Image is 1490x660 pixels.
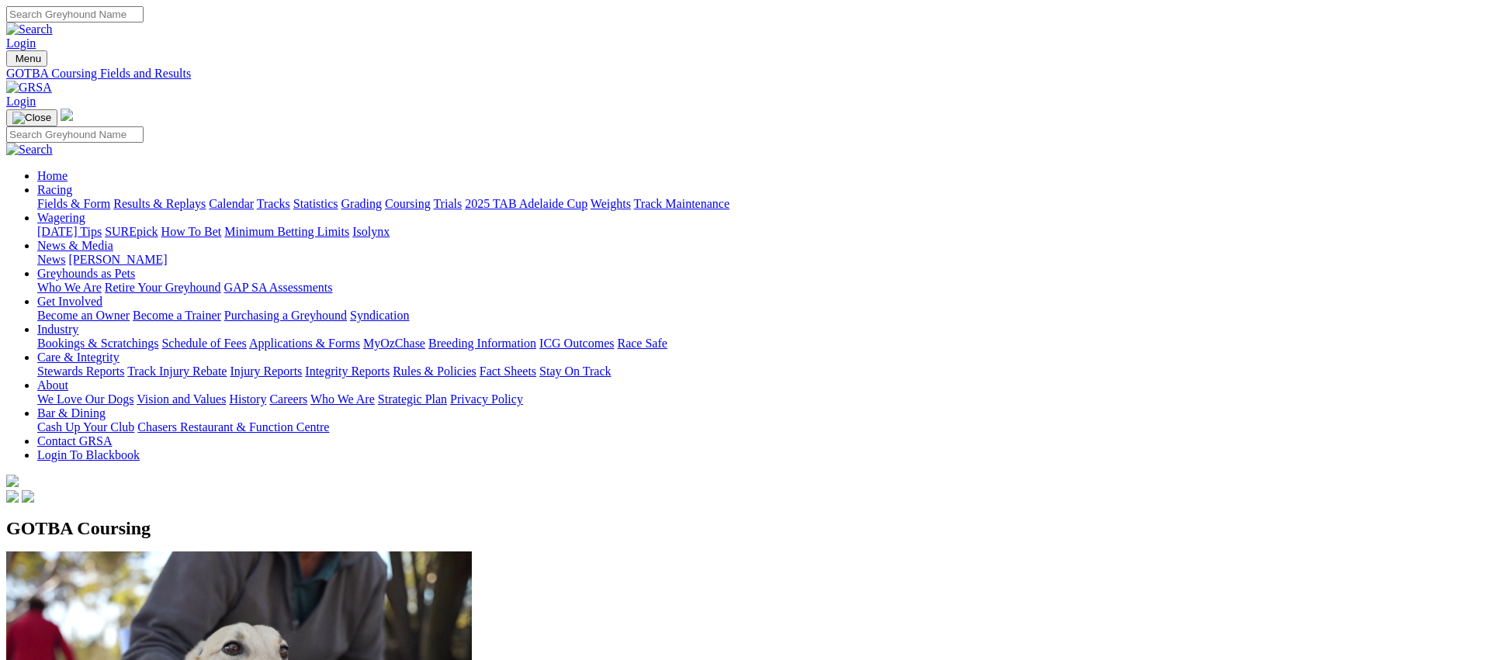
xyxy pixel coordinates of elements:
[37,351,120,364] a: Care & Integrity
[341,197,382,210] a: Grading
[6,518,151,538] span: GOTBA Coursing
[209,197,254,210] a: Calendar
[22,490,34,503] img: twitter.svg
[37,253,65,266] a: News
[269,392,307,406] a: Careers
[127,365,227,378] a: Track Injury Rebate
[16,53,41,64] span: Menu
[634,197,729,210] a: Track Maintenance
[37,420,1484,434] div: Bar & Dining
[6,81,52,95] img: GRSA
[105,225,158,238] a: SUREpick
[310,392,375,406] a: Who We Are
[37,225,102,238] a: [DATE] Tips
[37,281,1484,295] div: Greyhounds as Pets
[6,490,19,503] img: facebook.svg
[224,225,349,238] a: Minimum Betting Limits
[37,337,158,350] a: Bookings & Scratchings
[37,267,135,280] a: Greyhounds as Pets
[229,392,266,406] a: History
[591,197,631,210] a: Weights
[37,392,133,406] a: We Love Our Dogs
[6,109,57,126] button: Toggle navigation
[428,337,536,350] a: Breeding Information
[133,309,221,322] a: Become a Trainer
[68,253,167,266] a: [PERSON_NAME]
[363,337,425,350] a: MyOzChase
[378,392,447,406] a: Strategic Plan
[539,337,614,350] a: ICG Outcomes
[37,337,1484,351] div: Industry
[305,365,390,378] a: Integrity Reports
[350,309,409,322] a: Syndication
[37,309,1484,323] div: Get Involved
[37,225,1484,239] div: Wagering
[257,197,290,210] a: Tracks
[37,378,68,392] a: About
[37,295,102,308] a: Get Involved
[37,420,134,434] a: Cash Up Your Club
[37,392,1484,406] div: About
[6,126,144,143] input: Search
[352,225,390,238] a: Isolynx
[37,365,1484,378] div: Care & Integrity
[617,337,667,350] a: Race Safe
[6,22,53,36] img: Search
[249,337,360,350] a: Applications & Forms
[385,197,431,210] a: Coursing
[37,365,124,378] a: Stewards Reports
[6,475,19,487] img: logo-grsa-white.png
[393,365,476,378] a: Rules & Policies
[6,95,36,108] a: Login
[230,365,302,378] a: Injury Reports
[6,36,36,50] a: Login
[6,50,47,67] button: Toggle navigation
[37,183,72,196] a: Racing
[137,420,329,434] a: Chasers Restaurant & Function Centre
[105,281,221,294] a: Retire Your Greyhound
[37,281,102,294] a: Who We Are
[6,6,144,22] input: Search
[6,143,53,157] img: Search
[37,253,1484,267] div: News & Media
[61,109,73,121] img: logo-grsa-white.png
[539,365,611,378] a: Stay On Track
[37,197,110,210] a: Fields & Form
[161,225,222,238] a: How To Bet
[433,197,462,210] a: Trials
[450,392,523,406] a: Privacy Policy
[37,211,85,224] a: Wagering
[37,406,106,420] a: Bar & Dining
[6,67,1484,81] a: GOTBA Coursing Fields and Results
[37,434,112,447] a: Contact GRSA
[293,197,338,210] a: Statistics
[37,239,113,252] a: News & Media
[37,448,140,461] a: Login To Blackbook
[137,392,226,406] a: Vision and Values
[224,309,347,322] a: Purchasing a Greyhound
[37,323,78,336] a: Industry
[224,281,333,294] a: GAP SA Assessments
[465,197,587,210] a: 2025 TAB Adelaide Cup
[37,309,130,322] a: Become an Owner
[37,197,1484,211] div: Racing
[12,112,51,124] img: Close
[113,197,206,210] a: Results & Replays
[480,365,536,378] a: Fact Sheets
[161,337,246,350] a: Schedule of Fees
[37,169,68,182] a: Home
